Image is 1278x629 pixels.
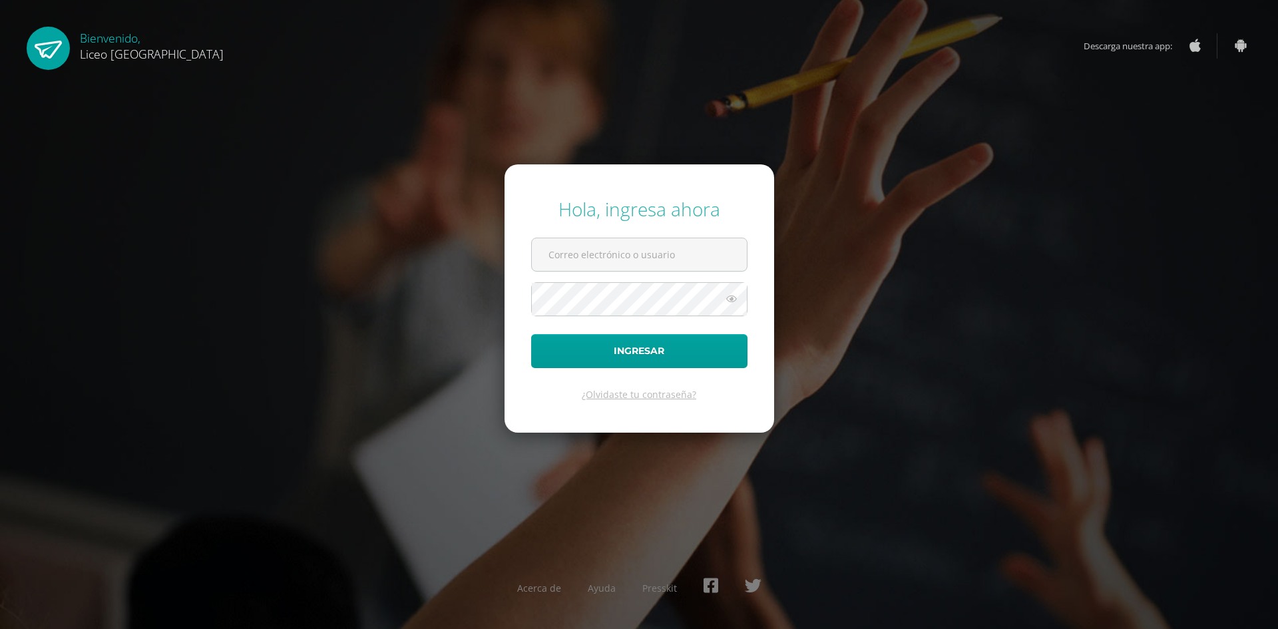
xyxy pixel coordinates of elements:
[642,582,677,594] a: Presskit
[531,334,747,368] button: Ingresar
[517,582,561,594] a: Acerca de
[80,27,224,62] div: Bienvenido,
[80,46,224,62] span: Liceo [GEOGRAPHIC_DATA]
[588,582,616,594] a: Ayuda
[531,196,747,222] div: Hola, ingresa ahora
[1084,33,1185,59] span: Descarga nuestra app:
[532,238,747,271] input: Correo electrónico o usuario
[582,388,696,401] a: ¿Olvidaste tu contraseña?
